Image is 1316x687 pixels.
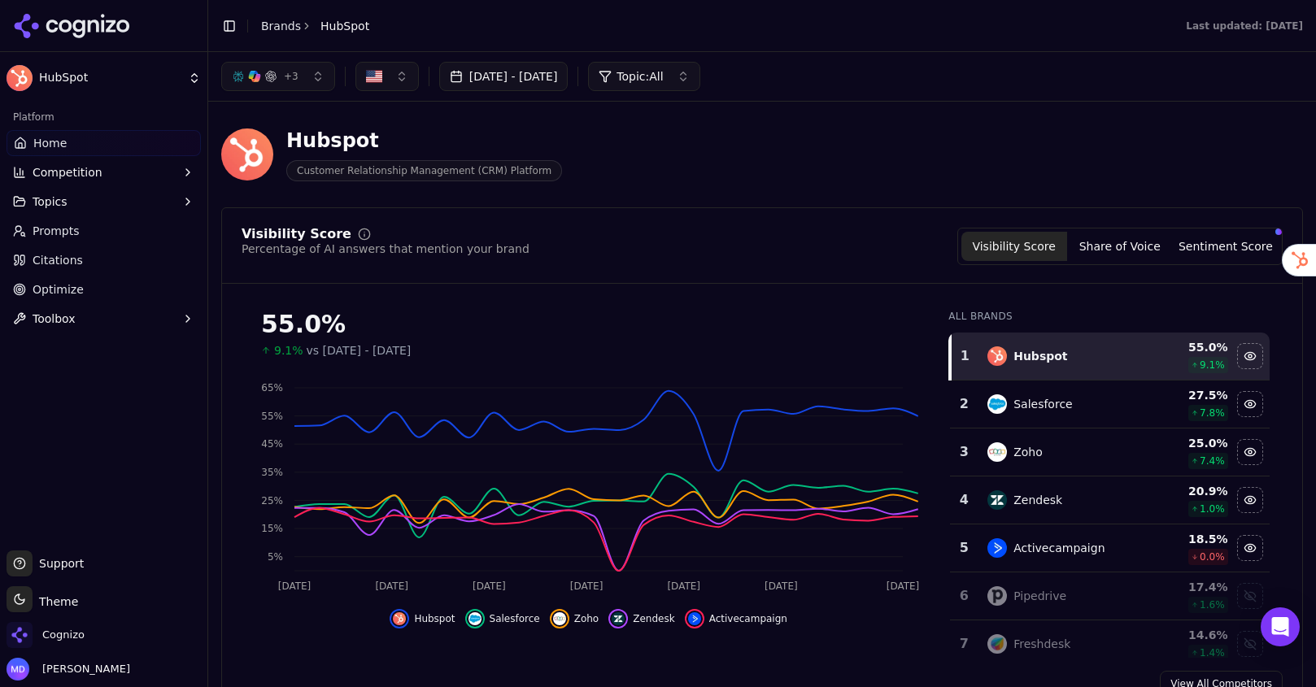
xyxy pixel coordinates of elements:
[1146,531,1227,547] div: 18.5 %
[633,612,674,625] span: Zendesk
[375,580,408,592] tspan: [DATE]
[612,612,625,625] img: zendesk
[7,218,201,244] a: Prompts
[284,70,298,83] span: + 3
[33,193,68,210] span: Topics
[1200,598,1225,611] span: 1.6 %
[33,252,83,268] span: Citations
[1173,232,1279,261] button: Sentiment Score
[961,232,1067,261] button: Visibility Score
[7,622,33,648] img: Cognizo
[667,580,700,592] tspan: [DATE]
[1146,483,1227,499] div: 20.9 %
[7,622,85,648] button: Open organization switcher
[688,612,701,625] img: activecampaign
[950,428,1270,476] tr: 3zohoZoho25.0%7.4%Hide zoho data
[956,442,971,462] div: 3
[261,20,301,33] a: Brands
[242,241,529,257] div: Percentage of AI answers that mention your brand
[685,609,787,628] button: Hide activecampaign data
[950,572,1270,620] tr: 6pipedrivePipedrive17.4%1.6%Show pipedrive data
[1013,588,1066,604] div: Pipedrive
[473,580,506,592] tspan: [DATE]
[7,247,201,273] a: Citations
[261,523,283,534] tspan: 15%
[987,634,1007,654] img: freshdesk
[950,333,1270,380] tr: 1hubspotHubspot55.0%9.1%Hide hubspot data
[956,634,971,654] div: 7
[1146,627,1227,643] div: 14.6 %
[261,310,916,339] div: 55.0%
[33,223,80,239] span: Prompts
[286,128,562,154] div: Hubspot
[7,130,201,156] a: Home
[1146,339,1227,355] div: 55.0 %
[36,662,130,676] span: [PERSON_NAME]
[33,164,102,180] span: Competition
[1146,387,1227,403] div: 27.5 %
[1237,343,1263,369] button: Hide hubspot data
[1186,20,1303,33] div: Last updated: [DATE]
[39,71,181,85] span: HubSpot
[221,128,273,180] img: HubSpot
[1200,359,1225,372] span: 9.1 %
[1013,396,1073,412] div: Salesforce
[1237,439,1263,465] button: Hide zoho data
[1237,391,1263,417] button: Hide salesforce data
[950,476,1270,524] tr: 4zendeskZendesk20.9%1.0%Hide zendesk data
[1200,550,1225,563] span: 0.0 %
[1013,348,1067,364] div: Hubspot
[33,311,76,327] span: Toolbox
[1200,502,1225,515] span: 1.0 %
[390,609,455,628] button: Hide hubspot data
[468,612,482,625] img: salesforce
[948,310,1270,323] div: All Brands
[286,160,562,181] span: Customer Relationship Management (CRM) Platform
[956,538,971,558] div: 5
[261,382,283,394] tspan: 65%
[950,380,1270,428] tr: 2salesforceSalesforce27.5%7.8%Hide salesforce data
[7,306,201,332] button: Toolbox
[987,538,1007,558] img: activecampaign
[987,346,1007,366] img: hubspot
[307,342,412,359] span: vs [DATE] - [DATE]
[987,442,1007,462] img: zoho
[608,609,674,628] button: Hide zendesk data
[7,159,201,185] button: Competition
[956,586,971,606] div: 6
[274,342,303,359] span: 9.1%
[7,104,201,130] div: Platform
[439,62,569,91] button: [DATE] - [DATE]
[1146,579,1227,595] div: 17.4 %
[1200,646,1225,659] span: 1.4 %
[33,281,84,298] span: Optimize
[958,346,971,366] div: 1
[7,189,201,215] button: Topics
[987,586,1007,606] img: pipedrive
[1200,454,1225,467] span: 7.4 %
[7,658,130,680] button: Open user button
[261,495,283,507] tspan: 25%
[987,490,1007,510] img: zendesk
[261,467,283,478] tspan: 35%
[574,612,599,625] span: Zoho
[33,555,84,572] span: Support
[261,18,369,34] nav: breadcrumb
[1237,583,1263,609] button: Show pipedrive data
[393,612,406,625] img: hubspot
[42,628,85,642] span: Cognizo
[366,68,382,85] img: US
[320,18,369,34] span: HubSpot
[7,276,201,302] a: Optimize
[570,580,604,592] tspan: [DATE]
[1067,232,1173,261] button: Share of Voice
[1013,492,1062,508] div: Zendesk
[7,65,33,91] img: HubSpot
[956,490,971,510] div: 4
[261,438,283,450] tspan: 45%
[1013,444,1043,460] div: Zoho
[465,609,540,628] button: Hide salesforce data
[33,595,78,608] span: Theme
[553,612,566,625] img: zoho
[33,135,67,151] span: Home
